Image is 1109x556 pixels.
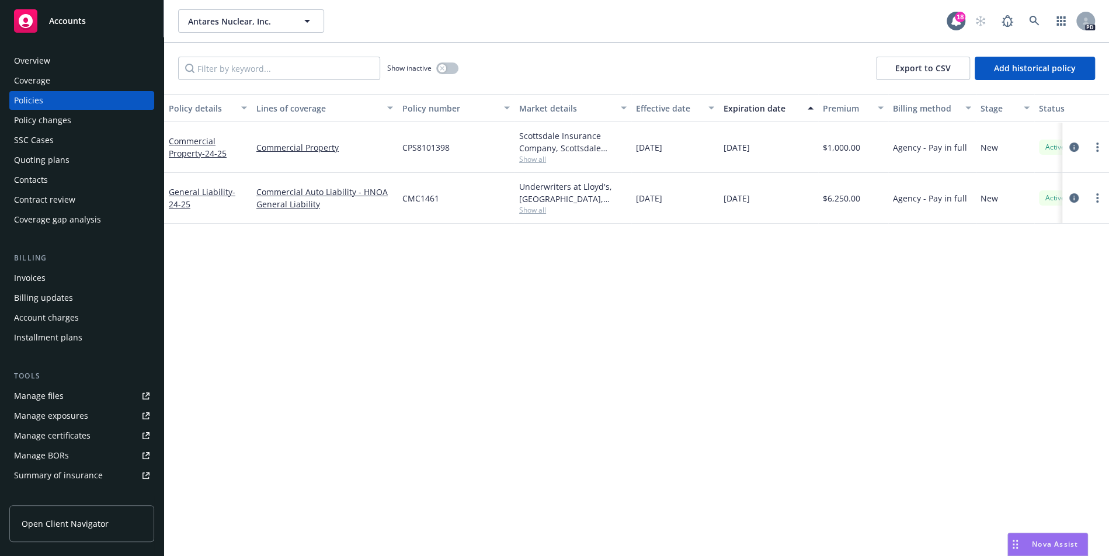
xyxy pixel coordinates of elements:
[9,190,154,209] a: Contract review
[256,198,393,210] a: General Liability
[14,328,82,347] div: Installment plans
[164,94,252,122] button: Policy details
[22,517,109,530] span: Open Client Navigator
[1049,9,1073,33] a: Switch app
[14,190,75,209] div: Contract review
[169,186,235,210] a: General Liability
[724,141,750,154] span: [DATE]
[981,141,998,154] span: New
[976,94,1034,122] button: Stage
[169,102,234,114] div: Policy details
[14,426,91,445] div: Manage certificates
[636,102,701,114] div: Effective date
[387,63,432,73] span: Show inactive
[14,289,73,307] div: Billing updates
[178,9,324,33] button: Antares Nuclear, Inc.
[1090,140,1104,154] a: more
[1032,539,1078,549] span: Nova Assist
[955,12,965,22] div: 18
[9,111,154,130] a: Policy changes
[9,51,154,70] a: Overview
[1090,191,1104,205] a: more
[519,180,627,205] div: Underwriters at Lloyd's, [GEOGRAPHIC_DATA], [PERSON_NAME] of [GEOGRAPHIC_DATA], [GEOGRAPHIC_DATA]
[636,141,662,154] span: [DATE]
[1067,191,1081,205] a: circleInformation
[9,151,154,169] a: Quoting plans
[14,71,50,90] div: Coverage
[178,57,380,80] input: Filter by keyword...
[9,131,154,150] a: SSC Cases
[9,171,154,189] a: Contacts
[1044,193,1067,203] span: Active
[724,102,801,114] div: Expiration date
[14,131,54,150] div: SSC Cases
[169,135,227,159] a: Commercial Property
[1023,9,1046,33] a: Search
[202,148,227,159] span: - 24-25
[9,446,154,465] a: Manage BORs
[402,192,439,204] span: CMC1461
[9,406,154,425] a: Manage exposures
[519,154,627,164] span: Show all
[9,91,154,110] a: Policies
[14,406,88,425] div: Manage exposures
[975,57,1095,80] button: Add historical policy
[9,328,154,347] a: Installment plans
[14,111,71,130] div: Policy changes
[519,205,627,215] span: Show all
[252,94,398,122] button: Lines of coverage
[9,370,154,382] div: Tools
[893,141,967,154] span: Agency - Pay in full
[402,141,450,154] span: CPS8101398
[969,9,992,33] a: Start snowing
[14,210,101,229] div: Coverage gap analysis
[893,102,958,114] div: Billing method
[256,186,393,198] a: Commercial Auto Liability - HNOA
[888,94,976,122] button: Billing method
[631,94,719,122] button: Effective date
[994,62,1076,74] span: Add historical policy
[981,102,1017,114] div: Stage
[9,426,154,445] a: Manage certificates
[636,192,662,204] span: [DATE]
[9,5,154,37] a: Accounts
[519,130,627,154] div: Scottsdale Insurance Company, Scottsdale Insurance Company (Nationwide), Amwins
[9,71,154,90] a: Coverage
[893,192,967,204] span: Agency - Pay in full
[9,269,154,287] a: Invoices
[1007,533,1088,556] button: Nova Assist
[49,16,86,26] span: Accounts
[1008,533,1023,555] div: Drag to move
[14,91,43,110] div: Policies
[823,192,860,204] span: $6,250.00
[1067,140,1081,154] a: circleInformation
[9,210,154,229] a: Coverage gap analysis
[981,192,998,204] span: New
[818,94,888,122] button: Premium
[9,252,154,264] div: Billing
[823,141,860,154] span: $1,000.00
[188,15,289,27] span: Antares Nuclear, Inc.
[14,387,64,405] div: Manage files
[14,466,103,485] div: Summary of insurance
[876,57,970,80] button: Export to CSV
[14,308,79,327] div: Account charges
[256,141,393,154] a: Commercial Property
[402,102,497,114] div: Policy number
[1044,142,1067,152] span: Active
[14,151,69,169] div: Quoting plans
[519,102,614,114] div: Market details
[724,192,750,204] span: [DATE]
[14,446,69,465] div: Manage BORs
[14,51,50,70] div: Overview
[514,94,631,122] button: Market details
[9,308,154,327] a: Account charges
[9,387,154,405] a: Manage files
[9,466,154,485] a: Summary of insurance
[14,171,48,189] div: Contacts
[996,9,1019,33] a: Report a Bug
[895,62,951,74] span: Export to CSV
[823,102,871,114] div: Premium
[14,269,46,287] div: Invoices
